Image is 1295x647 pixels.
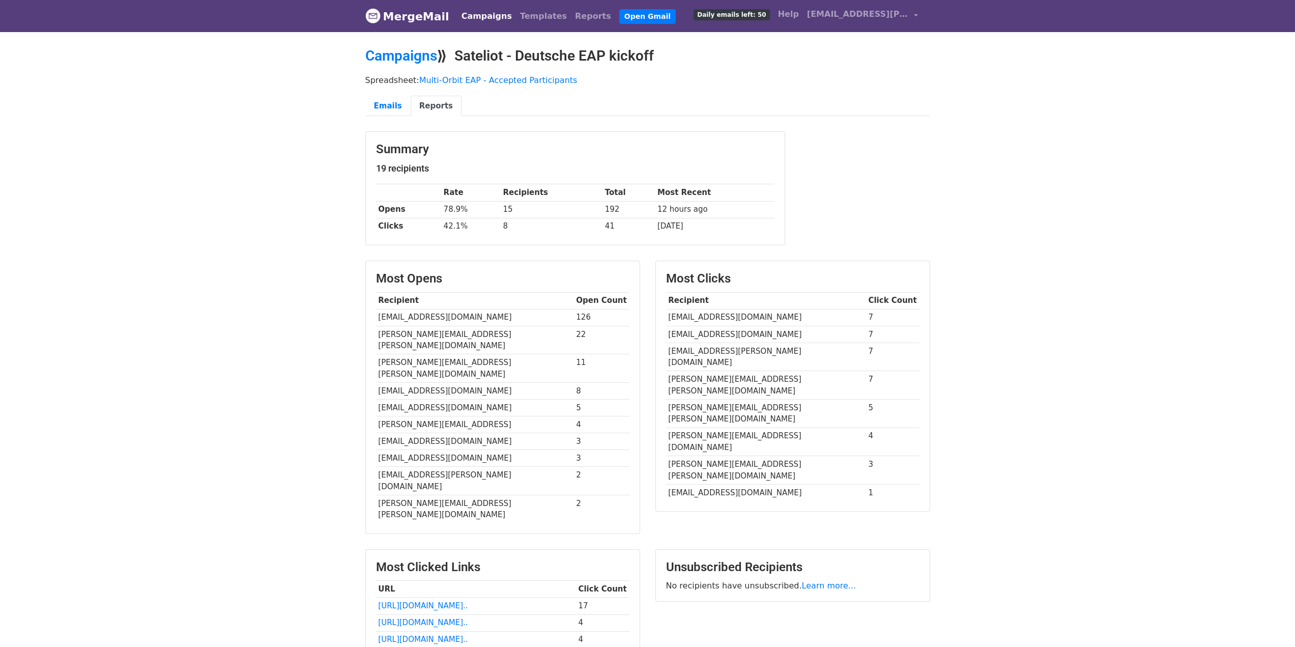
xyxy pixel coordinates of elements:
[516,6,571,26] a: Templates
[376,326,574,354] td: [PERSON_NAME][EMAIL_ADDRESS][PERSON_NAME][DOMAIN_NAME]
[666,560,919,575] h3: Unsubscribed Recipients
[666,326,866,343] td: [EMAIL_ADDRESS][DOMAIN_NAME]
[574,450,629,467] td: 3
[576,614,629,631] td: 4
[866,292,919,309] th: Click Count
[576,581,629,598] th: Click Count
[376,201,441,218] th: Opens
[457,6,516,26] a: Campaigns
[419,75,578,85] a: Multi-Orbit EAP - Accepted Participants
[694,9,769,20] span: Daily emails left: 50
[866,400,919,428] td: 5
[866,456,919,485] td: 3
[376,581,576,598] th: URL
[441,201,501,218] td: 78.9%
[574,467,629,495] td: 2
[807,8,909,20] span: [EMAIL_ADDRESS][PERSON_NAME][DOMAIN_NAME]
[376,382,574,399] td: [EMAIL_ADDRESS][DOMAIN_NAME]
[574,495,629,523] td: 2
[689,4,773,24] a: Daily emails left: 50
[376,450,574,467] td: [EMAIL_ADDRESS][DOMAIN_NAME]
[574,292,629,309] th: Open Count
[376,218,441,235] th: Clicks
[866,326,919,343] td: 7
[376,271,629,286] h3: Most Opens
[655,218,774,235] td: [DATE]
[576,598,629,614] td: 17
[365,96,411,117] a: Emails
[574,309,629,326] td: 126
[602,201,655,218] td: 192
[666,456,866,485] td: [PERSON_NAME][EMAIL_ADDRESS][PERSON_NAME][DOMAIN_NAME]
[376,354,574,383] td: [PERSON_NAME][EMAIL_ADDRESS][PERSON_NAME][DOMAIN_NAME]
[574,354,629,383] td: 11
[571,6,615,26] a: Reports
[574,382,629,399] td: 8
[441,218,501,235] td: 42.1%
[666,343,866,371] td: [EMAIL_ADDRESS][PERSON_NAME][DOMAIN_NAME]
[802,581,856,590] a: Learn more...
[774,4,803,24] a: Help
[365,47,930,65] h2: ⟫ Sateliot - Deutsche EAP kickoff
[666,309,866,326] td: [EMAIL_ADDRESS][DOMAIN_NAME]
[378,635,468,644] a: [URL][DOMAIN_NAME]..
[376,467,574,495] td: [EMAIL_ADDRESS][PERSON_NAME][DOMAIN_NAME]
[376,309,574,326] td: [EMAIL_ADDRESS][DOMAIN_NAME]
[666,400,866,428] td: [PERSON_NAME][EMAIL_ADDRESS][PERSON_NAME][DOMAIN_NAME]
[574,400,629,416] td: 5
[574,416,629,433] td: 4
[376,560,629,575] h3: Most Clicked Links
[365,47,437,64] a: Campaigns
[365,6,449,27] a: MergeMail
[803,4,922,28] a: [EMAIL_ADDRESS][PERSON_NAME][DOMAIN_NAME]
[574,433,629,450] td: 3
[376,163,774,174] h5: 19 recipients
[666,580,919,591] p: No recipients have unsubscribed.
[666,371,866,400] td: [PERSON_NAME][EMAIL_ADDRESS][PERSON_NAME][DOMAIN_NAME]
[376,142,774,157] h3: Summary
[411,96,462,117] a: Reports
[376,433,574,450] td: [EMAIL_ADDRESS][DOMAIN_NAME]
[501,184,602,201] th: Recipients
[378,618,468,627] a: [URL][DOMAIN_NAME]..
[376,495,574,523] td: [PERSON_NAME][EMAIL_ADDRESS][PERSON_NAME][DOMAIN_NAME]
[666,484,866,501] td: [EMAIL_ADDRESS][DOMAIN_NAME]
[866,309,919,326] td: 7
[501,218,602,235] td: 8
[376,416,574,433] td: [PERSON_NAME][EMAIL_ADDRESS]
[866,343,919,371] td: 7
[619,9,676,24] a: Open Gmail
[378,601,468,610] a: [URL][DOMAIN_NAME]..
[666,271,919,286] h3: Most Clicks
[866,371,919,400] td: 7
[655,184,774,201] th: Most Recent
[866,484,919,501] td: 1
[655,201,774,218] td: 12 hours ago
[441,184,501,201] th: Rate
[376,292,574,309] th: Recipient
[501,201,602,218] td: 15
[666,428,866,456] td: [PERSON_NAME][EMAIL_ADDRESS][DOMAIN_NAME]
[365,75,930,86] p: Spreadsheet:
[365,8,381,23] img: MergeMail logo
[866,428,919,456] td: 4
[376,400,574,416] td: [EMAIL_ADDRESS][DOMAIN_NAME]
[602,184,655,201] th: Total
[574,326,629,354] td: 22
[666,292,866,309] th: Recipient
[602,218,655,235] td: 41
